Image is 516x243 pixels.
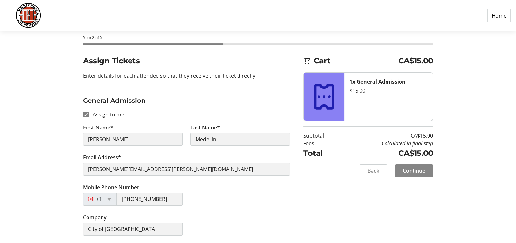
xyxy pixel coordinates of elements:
label: Email Address* [83,154,121,161]
span: Continue [403,167,425,175]
span: CA$15.00 [398,55,433,67]
strong: 1x General Admission [349,78,406,85]
a: Home [487,9,511,22]
span: Cart [314,55,398,67]
input: (506) 234-5678 [116,193,183,206]
td: Calculated in final step [341,140,433,147]
td: Subtotal [303,132,341,140]
label: Assign to me [89,111,124,118]
h2: Assign Tickets [83,55,290,67]
td: Fees [303,140,341,147]
button: Back [360,164,387,177]
td: CA$15.00 [341,132,433,140]
label: First Name* [83,124,113,131]
div: Step 2 of 5 [83,35,433,41]
td: CA$15.00 [341,147,433,159]
label: Company [83,213,107,221]
div: $15.00 [349,87,428,95]
span: Back [367,167,379,175]
h3: General Admission [83,96,290,105]
button: Continue [395,164,433,177]
label: Last Name* [190,124,220,131]
p: Enter details for each attendee so that they receive their ticket directly. [83,72,290,80]
label: Mobile Phone Number [83,183,139,191]
td: Total [303,147,341,159]
img: Hockey Helps the Homeless's Logo [5,3,51,29]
